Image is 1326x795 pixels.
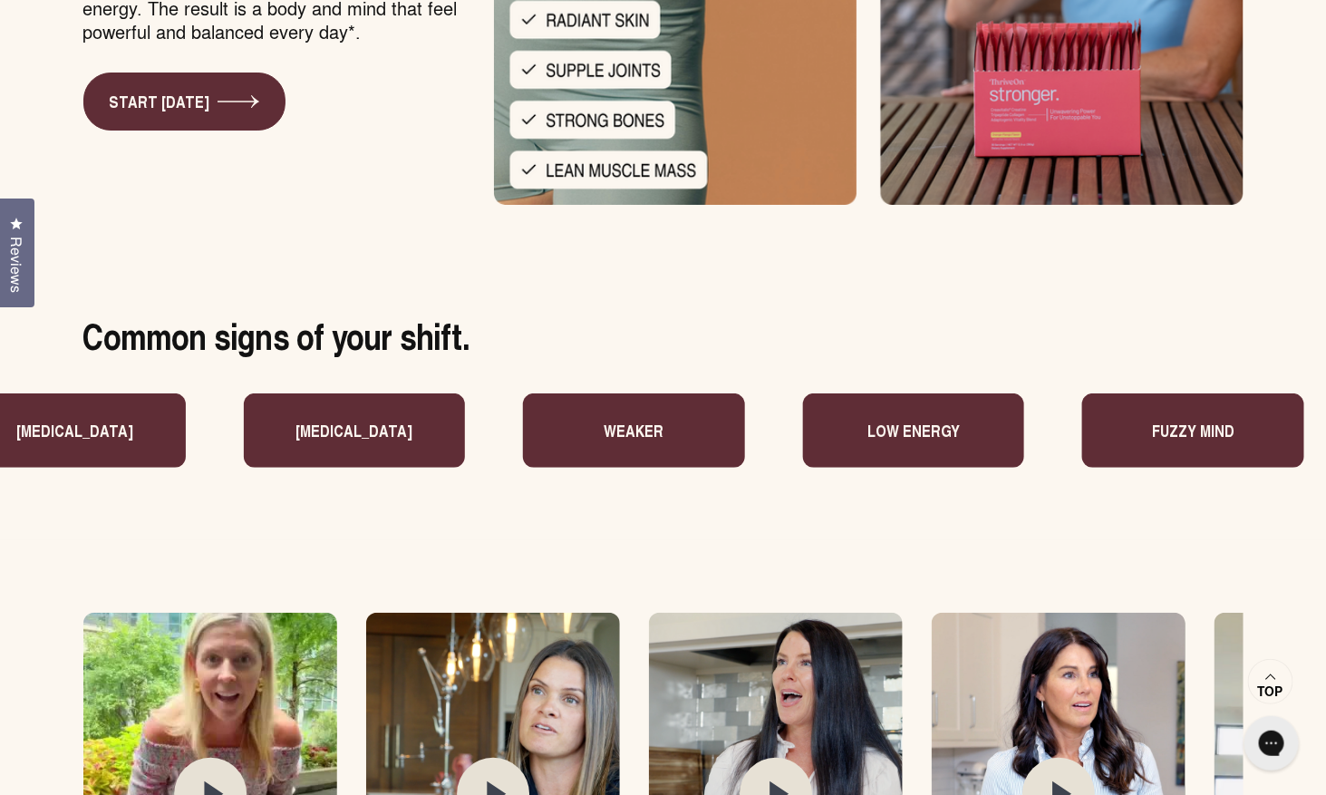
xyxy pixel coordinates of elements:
[518,393,740,468] div: WEAKER
[237,393,460,468] div: [MEDICAL_DATA]
[83,314,469,357] h2: Common signs of your shift.
[797,393,1019,468] div: LOW ENERGY
[5,237,28,293] span: Reviews
[1258,684,1283,700] span: Top
[83,73,286,131] a: Start [DATE]
[1077,393,1299,468] div: FUZZY MIND
[1235,710,1308,777] iframe: Gorgias live chat messenger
